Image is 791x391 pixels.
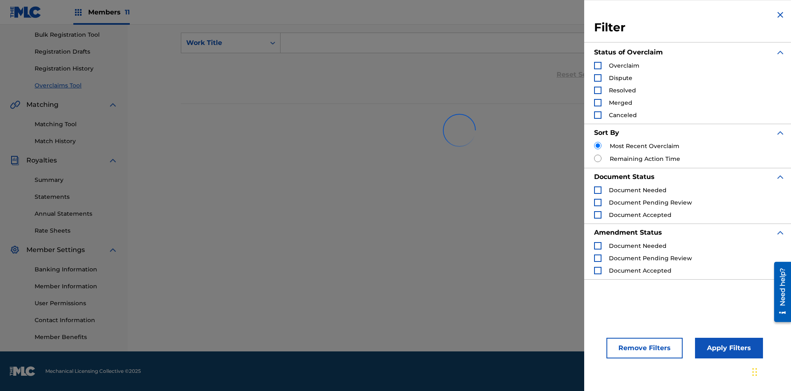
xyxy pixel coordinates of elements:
strong: Status of Overclaim [594,48,663,56]
img: logo [10,366,35,376]
img: MLC Logo [10,6,42,18]
a: Member Information [35,282,118,291]
img: expand [108,155,118,165]
span: Resolved [609,87,636,94]
span: Document Pending Review [609,254,692,262]
span: Merged [609,99,632,106]
form: Search Form [181,33,738,91]
span: Member Settings [26,245,85,255]
span: Dispute [609,74,632,82]
span: Document Accepted [609,267,672,274]
button: Apply Filters [695,338,763,358]
a: Summary [35,176,118,184]
a: Registration Drafts [35,47,118,56]
a: Banking Information [35,265,118,274]
span: Document Accepted [609,211,672,219]
a: Annual Statements [35,210,118,218]
img: Matching [10,100,20,110]
span: Royalties [26,155,57,165]
img: close [775,10,785,20]
a: Match History [35,137,118,146]
label: Remaining Action Time [610,155,680,163]
img: expand [108,245,118,255]
iframe: Chat Widget [750,351,791,391]
button: Remove Filters [606,338,683,358]
div: Work Title [186,38,260,48]
img: Member Settings [10,245,20,255]
strong: Document Status [594,173,655,181]
strong: Amendment Status [594,228,662,236]
a: Member Benefits [35,333,118,342]
span: Overclaim [609,62,639,69]
img: expand [775,128,785,138]
h3: Filter [594,20,785,35]
span: Document Pending Review [609,199,692,206]
a: Bulk Registration Tool [35,31,118,39]
span: Document Needed [609,186,667,194]
a: User Permissions [35,299,118,308]
a: Overclaims Tool [35,81,118,90]
a: Contact Information [35,316,118,325]
iframe: Resource Center [768,259,791,326]
span: Matching [26,100,59,110]
img: Royalties [10,155,20,165]
div: Drag [752,360,757,384]
a: Registration History [35,64,118,73]
span: Mechanical Licensing Collective © 2025 [45,367,141,375]
img: Top Rightsholders [73,7,83,17]
span: 11 [125,8,130,16]
img: expand [108,100,118,110]
img: expand [775,47,785,57]
span: Members [88,7,130,17]
span: Document Needed [609,242,667,250]
img: expand [775,228,785,238]
a: Rate Sheets [35,226,118,235]
a: Statements [35,193,118,201]
a: Matching Tool [35,120,118,129]
img: preloader [443,114,476,147]
img: expand [775,172,785,182]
